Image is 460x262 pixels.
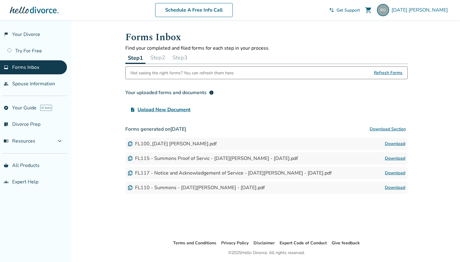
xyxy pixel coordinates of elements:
[209,90,214,95] span: info
[4,32,9,37] span: flag_2
[40,105,52,111] span: AI beta
[253,239,275,247] li: Disclaimer
[385,155,405,162] a: Download
[148,51,168,64] button: Step2
[4,65,9,70] span: inbox
[4,138,35,144] span: Resources
[56,137,63,145] span: expand_more
[155,3,233,17] a: Schedule A Free Info Call
[385,169,405,177] a: Download
[128,170,332,176] div: FL117 - Notice and Acknowledgement of Service - [DATE][PERSON_NAME] - [DATE].pdf
[128,156,133,161] img: Document
[377,4,389,16] img: raja.gangopadhya@gmail.com
[12,64,39,71] span: Forms Inbox
[4,81,9,86] span: people
[125,89,214,96] div: Your uploaded forms and documents
[228,249,305,257] div: © 2025 Hello Divorce. All rights reserved.
[221,240,249,246] a: Privacy Policy
[374,67,402,79] span: Refresh Forms
[329,8,334,12] span: phone_in_talk
[128,155,298,162] div: FL115 - Summons Proof of Servic - [DATE][PERSON_NAME] - [DATE].pdf
[4,105,9,110] span: explore
[336,7,360,13] span: Get Support
[128,140,217,147] div: FL100_[DATE] [PERSON_NAME].pdf
[131,67,234,79] div: Not seeing the right forms? You can refresh them here.
[332,239,360,247] li: Give feedback
[125,51,145,64] button: Step1
[128,184,265,191] div: FL110 - Summons - [DATE][PERSON_NAME] - [DATE].pdf
[280,240,327,246] a: Expert Code of Conduct
[4,122,9,127] span: list_alt_check
[125,123,408,135] h3: Forms generated on [DATE]
[385,140,405,147] a: Download
[365,6,372,14] span: shopping_cart
[128,185,133,190] img: Document
[173,240,216,246] a: Terms and Conditions
[4,179,9,184] span: groups
[128,171,133,175] img: Document
[368,123,408,135] button: Download Section
[385,184,405,191] a: Download
[392,7,450,13] span: [DATE] [PERSON_NAME]
[4,163,9,168] span: shopping_basket
[128,141,133,146] img: Document
[125,45,408,51] p: Find your completed and filed forms for each step in your process.
[430,233,460,262] iframe: Chat Widget
[138,106,190,113] span: Upload New Document
[130,107,135,112] span: upload_file
[329,7,360,13] a: phone_in_talkGet Support
[170,51,190,64] button: Step3
[125,30,408,45] h1: Forms Inbox
[4,139,9,143] span: menu_book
